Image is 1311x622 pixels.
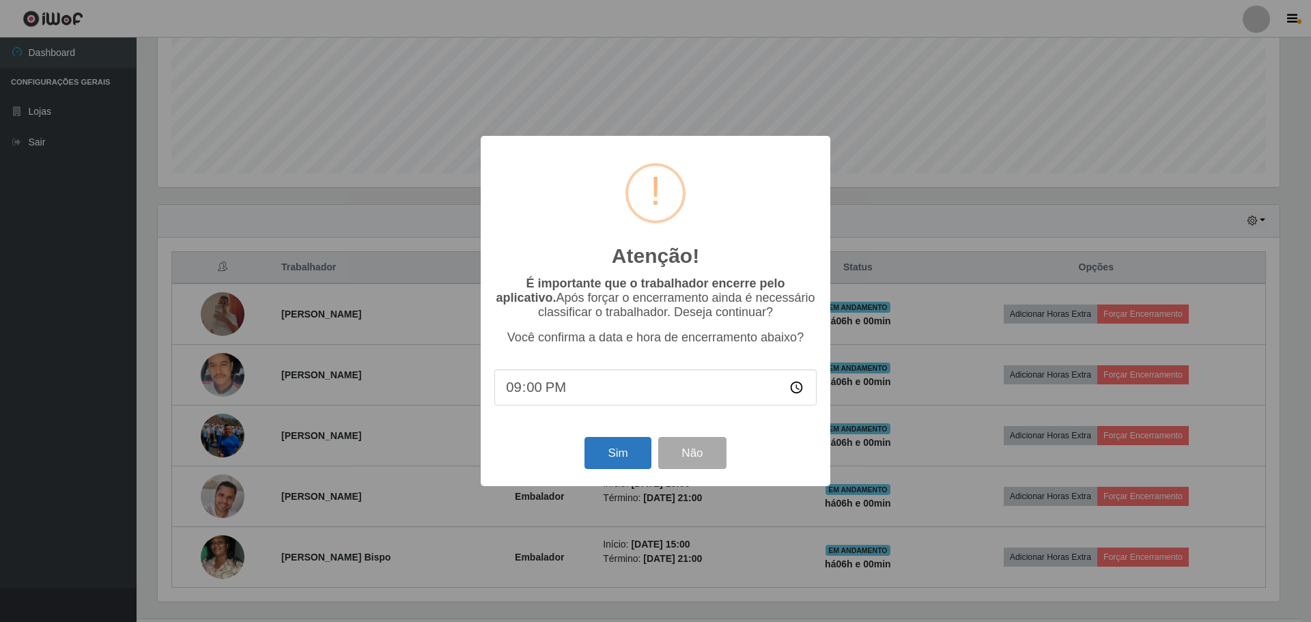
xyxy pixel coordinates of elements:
p: Você confirma a data e hora de encerramento abaixo? [494,330,817,345]
b: É importante que o trabalhador encerre pelo aplicativo. [496,277,785,305]
p: Após forçar o encerramento ainda é necessário classificar o trabalhador. Deseja continuar? [494,277,817,320]
h2: Atenção! [612,244,699,268]
button: Não [658,437,726,469]
button: Sim [584,437,651,469]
